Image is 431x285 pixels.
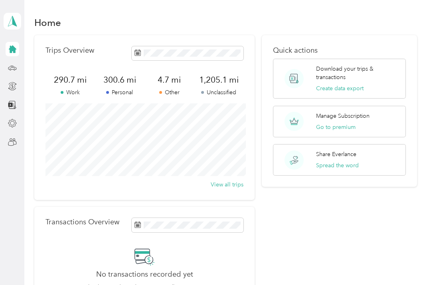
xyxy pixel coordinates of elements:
button: View all trips [211,180,243,189]
p: Manage Subscription [316,112,370,120]
p: Other [144,88,194,97]
p: Download your trips & transactions [316,65,400,81]
p: Work [45,88,95,97]
span: 4.7 mi [144,74,194,85]
button: Go to premium [316,123,356,131]
p: Quick actions [273,46,406,55]
h1: Home [34,18,61,27]
p: Trips Overview [45,46,94,55]
iframe: Everlance-gr Chat Button Frame [386,240,431,285]
p: Transactions Overview [45,218,119,226]
p: Unclassified [194,88,243,97]
h2: No transactions recorded yet [96,270,193,279]
p: Share Everlance [316,150,356,158]
span: 300.6 mi [95,74,144,85]
p: Personal [95,88,144,97]
button: Create data export [316,84,364,93]
button: Spread the word [316,161,359,170]
span: 1,205.1 mi [194,74,243,85]
span: 290.7 mi [45,74,95,85]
